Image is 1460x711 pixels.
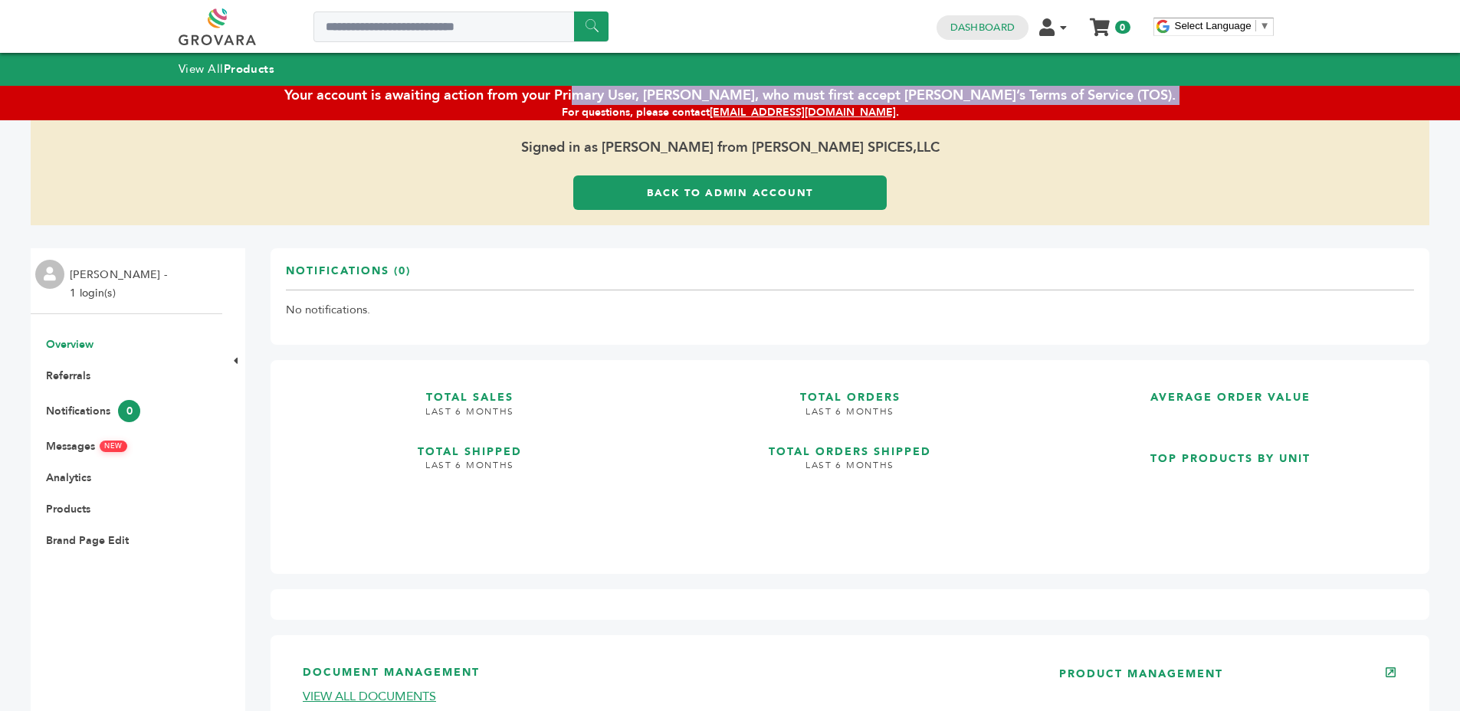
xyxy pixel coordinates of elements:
[46,404,140,418] a: Notifications0
[100,441,127,452] span: NEW
[303,688,436,705] a: VIEW ALL DOCUMENTS
[70,266,171,303] li: [PERSON_NAME] - 1 login(s)
[1175,20,1270,31] a: Select Language​
[666,375,1034,546] a: TOTAL ORDERS LAST 6 MONTHS TOTAL ORDERS SHIPPED LAST 6 MONTHS
[1046,437,1414,467] h3: TOP PRODUCTS BY UNIT
[179,61,275,77] a: View AllProducts
[1115,21,1130,34] span: 0
[286,430,654,460] h3: TOTAL SHIPPED
[224,61,274,77] strong: Products
[286,405,654,430] h4: LAST 6 MONTHS
[666,459,1034,483] h4: LAST 6 MONTHS
[46,337,94,352] a: Overview
[666,405,1034,430] h4: LAST 6 MONTHS
[1059,667,1223,681] a: PRODUCT MANAGEMENT
[46,470,91,485] a: Analytics
[313,11,609,42] input: Search a product or brand...
[118,400,140,422] span: 0
[35,260,64,289] img: profile.png
[666,430,1034,460] h3: TOTAL ORDERS SHIPPED
[666,375,1034,405] h3: TOTAL ORDERS
[286,375,654,405] h3: TOTAL SALES
[1046,437,1414,546] a: TOP PRODUCTS BY UNIT
[1175,20,1252,31] span: Select Language
[303,665,1013,689] h3: DOCUMENT MANAGEMENT
[46,533,129,548] a: Brand Page Edit
[46,439,127,454] a: MessagesNEW
[710,105,896,120] a: [EMAIL_ADDRESS][DOMAIN_NAME]
[286,264,411,290] h3: Notifications (0)
[573,175,887,210] a: Back to Admin Account
[286,375,654,546] a: TOTAL SALES LAST 6 MONTHS TOTAL SHIPPED LAST 6 MONTHS
[1091,14,1108,30] a: My Cart
[46,369,90,383] a: Referrals
[286,459,654,483] h4: LAST 6 MONTHS
[950,21,1015,34] a: Dashboard
[286,290,1414,330] td: No notifications.
[46,502,90,516] a: Products
[1255,20,1256,31] span: ​
[1260,20,1270,31] span: ▼
[31,120,1429,175] span: Signed in as [PERSON_NAME] from [PERSON_NAME] SPICES,LLC
[1046,375,1414,405] h3: AVERAGE ORDER VALUE
[1046,375,1414,424] a: AVERAGE ORDER VALUE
